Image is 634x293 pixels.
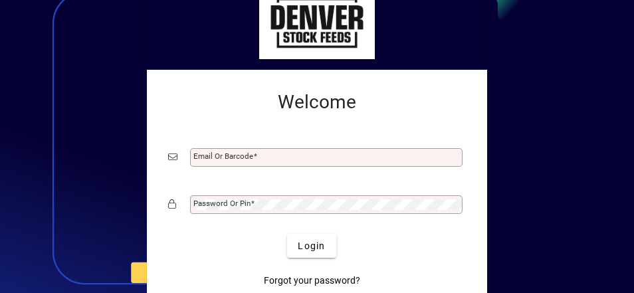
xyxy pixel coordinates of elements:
[264,274,360,288] span: Forgot your password?
[287,234,336,258] button: Login
[193,151,253,161] mat-label: Email or Barcode
[298,239,325,253] span: Login
[168,91,466,114] h2: Welcome
[259,268,366,292] a: Forgot your password?
[193,199,251,208] mat-label: Password or Pin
